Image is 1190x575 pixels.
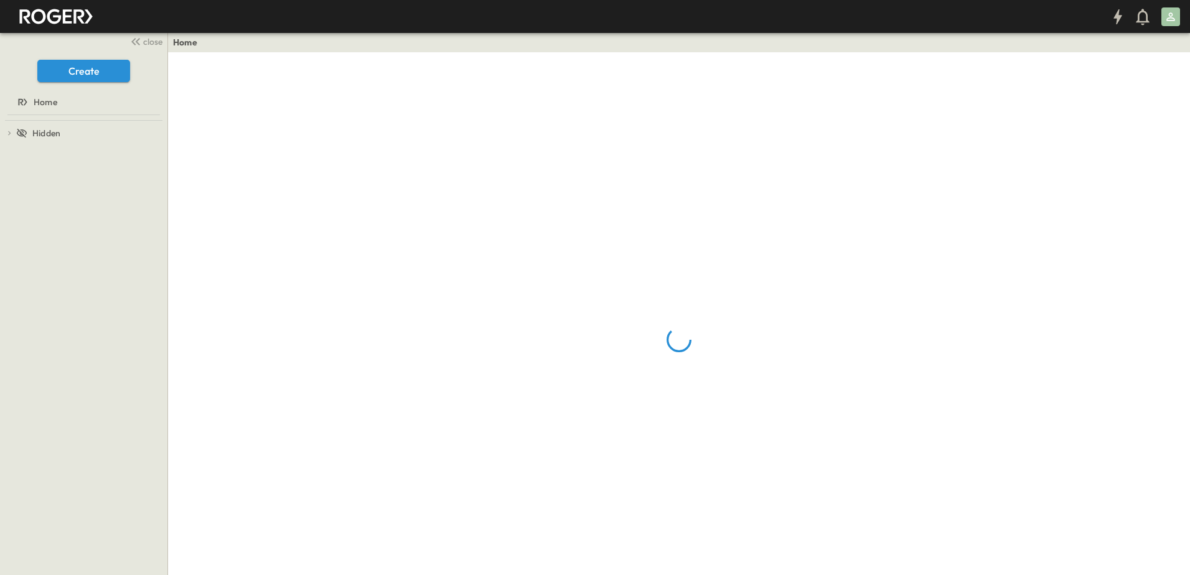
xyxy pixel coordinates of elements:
[143,35,162,48] span: close
[173,36,197,49] a: Home
[125,32,165,50] button: close
[34,96,57,108] span: Home
[32,127,60,139] span: Hidden
[2,93,162,111] a: Home
[37,60,130,82] button: Create
[173,36,205,49] nav: breadcrumbs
